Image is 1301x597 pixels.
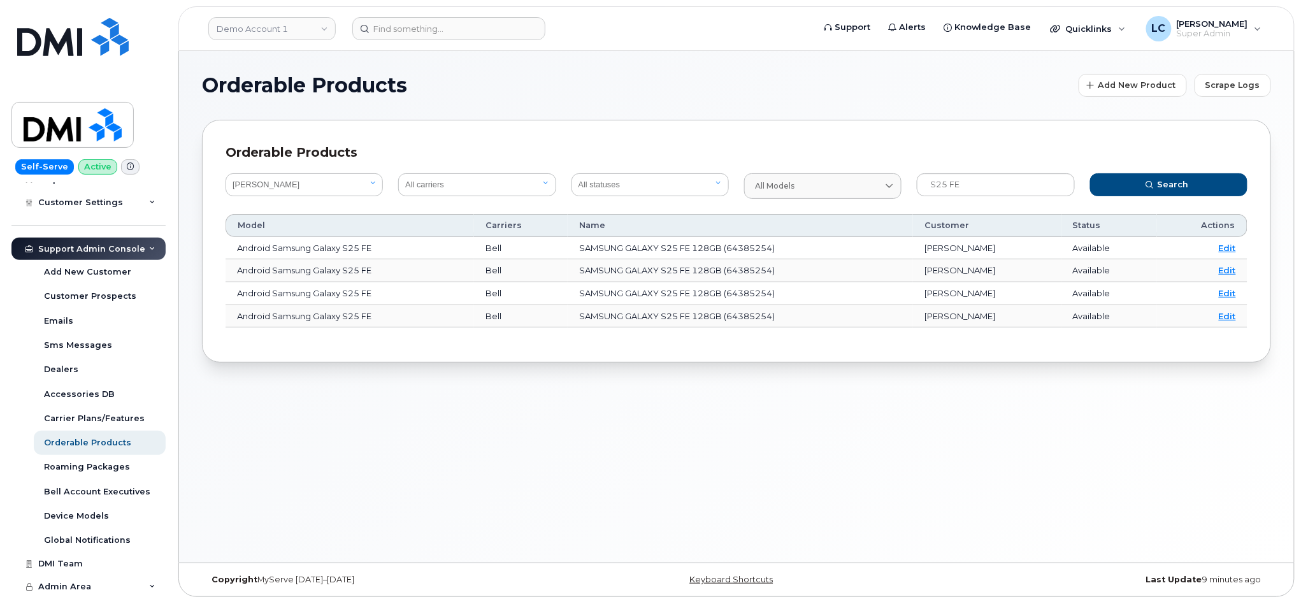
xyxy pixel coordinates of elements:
strong: Copyright [212,575,257,584]
td: [PERSON_NAME] [913,282,1061,305]
td: Bell [474,259,568,282]
td: Available [1061,282,1157,305]
strong: Last Update [1146,575,1202,584]
th: Actions [1157,214,1247,237]
a: Edit [1219,311,1236,321]
a: Edit [1219,243,1236,253]
span: All models [755,180,794,192]
span: Scrape Logs [1205,79,1260,91]
span: Add New Product [1098,79,1176,91]
span: Android Samsung Galaxy S25 FE [237,265,371,275]
span: Android Samsung Galaxy S25 FE [237,288,371,298]
a: Keyboard Shortcuts [689,575,773,584]
td: Bell [474,237,568,260]
a: Edit [1219,288,1236,298]
td: SAMSUNG GALAXY S25 FE 128GB (64385254) [568,259,913,282]
td: Available [1061,305,1157,328]
td: Bell [474,305,568,328]
span: Model [238,220,265,231]
input: Search by name [917,173,1074,196]
a: All models [744,173,902,199]
td: [PERSON_NAME] [913,259,1061,282]
td: Available [1061,237,1157,260]
a: Edit [1219,265,1236,275]
td: [PERSON_NAME] [913,237,1061,260]
span: Name [579,220,605,231]
button: Scrape Logs [1195,74,1271,97]
div: MyServe [DATE]–[DATE] [202,575,558,585]
th: Carriers [474,214,568,237]
span: Android Samsung Galaxy S25 FE [237,311,371,321]
td: Available [1061,259,1157,282]
td: SAMSUNG GALAXY S25 FE 128GB (64385254) [568,282,913,305]
span: Customer [924,220,969,231]
span: Search [1158,178,1189,191]
td: [PERSON_NAME] [913,305,1061,328]
button: Search [1090,173,1247,196]
span: Android Samsung Galaxy S25 FE [237,243,371,253]
td: SAMSUNG GALAXY S25 FE 128GB (64385254) [568,237,913,260]
button: Add New Product [1079,74,1187,97]
td: SAMSUNG GALAXY S25 FE 128GB (64385254) [568,305,913,328]
td: Bell [474,282,568,305]
span: Status [1073,220,1101,231]
div: 9 minutes ago [915,575,1271,585]
span: Orderable Products [202,76,407,95]
div: Orderable Products [226,143,1247,162]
